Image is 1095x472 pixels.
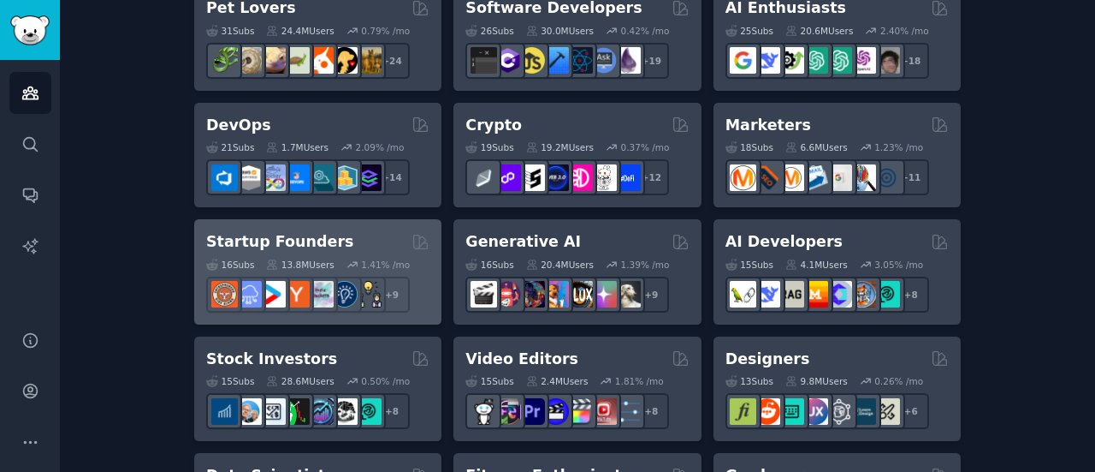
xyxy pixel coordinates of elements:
img: userexperience [826,398,852,425]
h2: Generative AI [465,231,581,253]
img: gopro [471,398,497,425]
img: web3 [542,164,569,191]
img: DeepSeek [754,47,780,74]
div: 1.41 % /mo [361,259,410,271]
img: PlatformEngineers [355,164,382,191]
img: aivideo [471,281,497,308]
h2: Designers [725,349,810,370]
img: ycombinator [283,281,310,308]
div: 0.79 % /mo [361,25,410,37]
img: 0xPolygon [494,164,521,191]
div: 4.1M Users [785,259,848,271]
img: technicalanalysis [355,398,382,425]
img: ethstaker [518,164,545,191]
img: csharp [494,47,521,74]
img: finalcutpro [566,398,593,425]
div: 21 Sub s [206,141,254,153]
img: LangChain [730,281,756,308]
img: UI_Design [778,398,804,425]
img: MistralAI [802,281,828,308]
div: 31 Sub s [206,25,254,37]
img: learnjavascript [518,47,545,74]
img: ValueInvesting [235,398,262,425]
div: 28.6M Users [266,375,334,387]
h2: AI Developers [725,231,843,253]
img: googleads [826,164,852,191]
div: + 14 [374,159,410,195]
img: postproduction [614,398,641,425]
img: growmybusiness [355,281,382,308]
img: herpetology [211,47,238,74]
img: iOSProgramming [542,47,569,74]
div: 26 Sub s [465,25,513,37]
img: azuredevops [211,164,238,191]
h2: Video Editors [465,349,578,370]
div: 20.4M Users [526,259,594,271]
img: chatgpt_prompts_ [826,47,852,74]
img: DreamBooth [614,281,641,308]
img: AWS_Certified_Experts [235,164,262,191]
div: 24.4M Users [266,25,334,37]
img: Rag [778,281,804,308]
div: 16 Sub s [206,259,254,271]
img: cockatiel [307,47,334,74]
div: 2.40 % /mo [880,25,929,37]
div: 13 Sub s [725,375,773,387]
img: software [471,47,497,74]
div: 1.7M Users [266,141,328,153]
img: premiere [518,398,545,425]
img: turtle [283,47,310,74]
img: AItoolsCatalog [778,47,804,74]
img: editors [494,398,521,425]
div: 2.4M Users [526,375,589,387]
img: deepdream [518,281,545,308]
div: 13.8M Users [266,259,334,271]
img: sdforall [542,281,569,308]
img: EntrepreneurRideAlong [211,281,238,308]
div: 1.23 % /mo [874,141,923,153]
img: GoogleGeminiAI [730,47,756,74]
img: dogbreed [355,47,382,74]
div: 18 Sub s [725,141,773,153]
div: 25 Sub s [725,25,773,37]
img: defi_ [614,164,641,191]
img: OnlineMarketing [873,164,900,191]
img: elixir [614,47,641,74]
img: content_marketing [730,164,756,191]
div: + 19 [633,43,669,79]
img: ethfinance [471,164,497,191]
img: StocksAndTrading [307,398,334,425]
img: typography [730,398,756,425]
div: 3.05 % /mo [874,259,923,271]
img: aws_cdk [331,164,358,191]
img: FluxAI [566,281,593,308]
div: + 9 [374,277,410,313]
img: dalle2 [494,281,521,308]
div: 19 Sub s [465,141,513,153]
img: ballpython [235,47,262,74]
div: 16 Sub s [465,259,513,271]
img: dividends [211,398,238,425]
div: 1.81 % /mo [615,375,664,387]
img: Docker_DevOps [259,164,286,191]
h2: Stock Investors [206,349,337,370]
img: Trading [283,398,310,425]
img: DeepSeek [754,281,780,308]
img: PetAdvice [331,47,358,74]
div: 9.8M Users [785,375,848,387]
img: llmops [849,281,876,308]
div: 2.09 % /mo [356,141,405,153]
img: starryai [590,281,617,308]
img: swingtrading [331,398,358,425]
img: SaaS [235,281,262,308]
img: leopardgeckos [259,47,286,74]
img: UXDesign [802,398,828,425]
img: AskMarketing [778,164,804,191]
img: defiblockchain [566,164,593,191]
div: + 24 [374,43,410,79]
div: 0.26 % /mo [874,375,923,387]
img: OpenAIDev [849,47,876,74]
div: 1.39 % /mo [621,259,670,271]
img: AskComputerScience [590,47,617,74]
img: chatgpt_promptDesign [802,47,828,74]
